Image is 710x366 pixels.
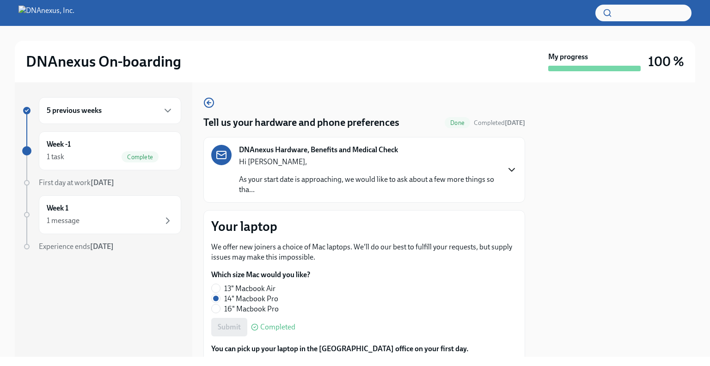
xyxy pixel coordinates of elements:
[260,323,295,331] span: Completed
[211,344,469,353] strong: You can pick up your laptop in the [GEOGRAPHIC_DATA] office on your first day.
[648,53,684,70] h3: 100 %
[39,178,114,187] span: First day at work
[224,304,279,314] span: 16" Macbook Pro
[505,119,525,127] strong: [DATE]
[211,242,517,262] p: We offer new joiners a choice of Mac laptops. We'll do our best to fulfill your requests, but sup...
[239,157,499,167] p: Hi [PERSON_NAME],
[47,105,102,116] h6: 5 previous weeks
[224,284,275,294] span: 13" Macbook Air
[445,119,470,126] span: Done
[203,116,399,130] h4: Tell us your hardware and phone preferences
[239,145,398,155] strong: DNAnexus Hardware, Benefits and Medical Check
[122,154,159,161] span: Complete
[47,152,64,162] div: 1 task
[39,97,181,124] div: 5 previous weeks
[90,242,114,251] strong: [DATE]
[47,216,80,226] div: 1 message
[26,52,181,71] h2: DNAnexus On-boarding
[211,218,517,235] p: Your laptop
[39,242,114,251] span: Experience ends
[474,118,525,127] span: July 24th, 2025 22:14
[22,195,181,234] a: Week 11 message
[548,52,588,62] strong: My progress
[224,294,278,304] span: 14" Macbook Pro
[47,203,68,213] h6: Week 1
[18,6,74,20] img: DNAnexus, Inc.
[91,178,114,187] strong: [DATE]
[47,139,71,149] h6: Week -1
[22,178,181,188] a: First day at work[DATE]
[211,270,310,280] label: Which size Mac would you like?
[22,131,181,170] a: Week -11 taskComplete
[474,119,525,127] span: Completed
[239,174,499,195] p: As your start date is approaching, we would like to ask about a few more things so tha...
